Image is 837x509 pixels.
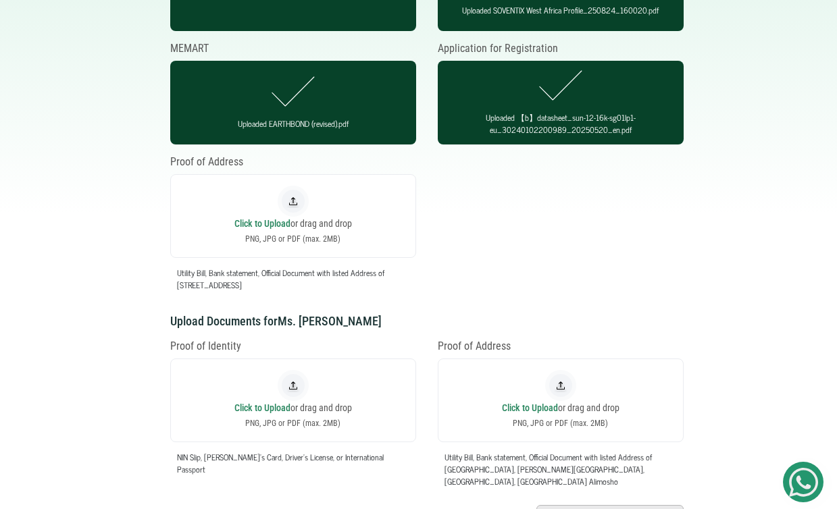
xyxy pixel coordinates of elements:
[789,468,818,497] img: Get Started On Earthbond Via Whatsapp
[445,451,677,487] small: Utility Bill, Bank statement, Official Document with listed Address of [GEOGRAPHIC_DATA], [PERSON...
[245,419,340,428] small: PNG, JPG or PDF (max. 2MB)
[545,370,576,401] img: upload
[238,117,349,130] small: Uploaded EARTHBOND (revised).pdf
[290,218,352,229] span: or drag and drop
[278,186,309,217] img: upload
[438,42,558,55] small: Application for Registration
[170,314,667,329] h3: Upload Documents for
[178,401,409,414] p: Click to Upload
[178,370,409,431] label: Click to Uploador drag and drop PNG, JPG or PDF (max. 2MB)
[170,340,241,353] small: Proof of Identity
[177,267,409,291] small: Utility Bill, Bank statement, Official Document with listed Address of [STREET_ADDRESS]
[513,419,608,428] small: PNG, JPG or PDF (max. 2MB)
[170,61,416,144] label: Uploaded EARTHBOND (revised).pdf
[438,340,511,353] small: Proof of Address
[178,186,409,246] label: Click to Uploador drag and drop PNG, JPG or PDF (max. 2MB)
[178,217,409,230] p: Click to Upload
[462,4,659,16] small: Uploaded SOVENTIX West Africa Profile_250824_160020.pdf
[278,370,309,401] img: upload
[290,402,352,413] span: or drag and drop
[438,61,684,144] label: Uploaded 【b】datasheet_sun-12-16k-sg01lp1-eu_30240102200989_20250520_en.pdf
[177,451,409,475] small: NIN Slip, [PERSON_NAME]'s Card, Driver's License, or International Passport
[278,314,382,328] span: Ms. [PERSON_NAME]
[445,111,677,136] small: Uploaded 【b】datasheet_sun-12-16k-sg01lp1-eu_30240102200989_20250520_en.pdf
[170,155,243,169] small: Proof of Address
[170,42,209,55] small: MEMART
[445,370,676,431] label: Click to Uploador drag and drop PNG, JPG or PDF (max. 2MB)
[445,401,676,414] p: Click to Upload
[245,234,340,244] small: PNG, JPG or PDF (max. 2MB)
[558,402,619,413] span: or drag and drop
